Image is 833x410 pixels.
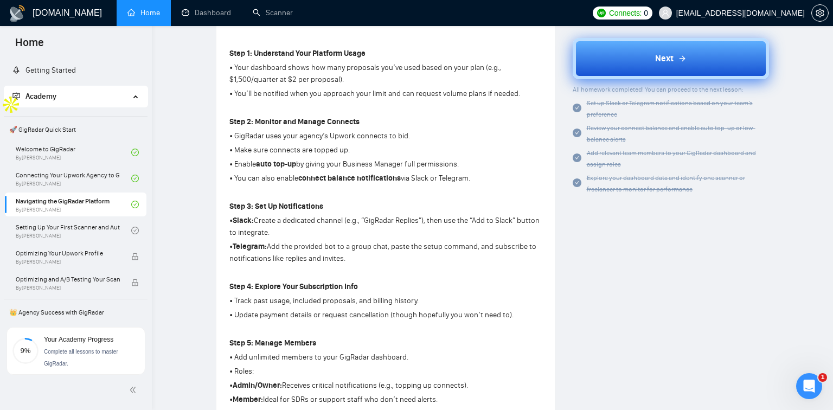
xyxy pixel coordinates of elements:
[573,38,770,79] button: Next
[182,8,231,17] a: dashboardDashboard
[16,219,131,242] a: Setting Up Your First Scanner and Auto-BidderBy[PERSON_NAME]
[44,336,113,343] span: Your Academy Progress
[131,279,139,286] span: lock
[229,380,542,392] p: • Receives critical notifications (e.g., topping up connects).
[131,175,139,182] span: check-circle
[44,349,118,367] span: Complete all lessons to master GigRadar.
[587,149,756,168] span: Add relevant team members to your GigRadar dashboard and assign roles
[655,52,674,65] span: Next
[131,253,139,260] span: lock
[229,215,542,239] p: • Create a dedicated channel (e.g., “GigRadar Replies”), then use the “Add to Slack” button to in...
[9,5,26,22] img: logo
[229,366,542,377] p: • Roles:
[16,285,120,291] span: By [PERSON_NAME]
[229,394,542,406] p: • Ideal for SDRs or support staff who don’t need alerts.
[131,149,139,156] span: check-circle
[229,62,542,86] p: • Your dashboard shows how many proposals you’ve used based on your plan (e.g., $1,500/quarter at...
[662,9,669,17] span: user
[127,8,160,17] a: homeHome
[229,282,358,291] strong: Step 4: Explore Your Subscription Info
[16,193,131,216] a: Navigating the GigRadar PlatformBy[PERSON_NAME]
[12,347,39,354] span: 9%
[812,9,828,17] span: setting
[796,373,822,399] iframe: Intercom live chat
[131,227,139,234] span: check-circle
[233,216,254,225] strong: Slack:
[16,274,120,285] span: Optimizing and A/B Testing Your Scanner for Better Results
[573,178,581,187] span: check-circle
[229,158,542,170] p: • Enable by giving your Business Manager full permissions.
[229,130,542,142] p: • GigRadar uses your agency’s Upwork connects to bid.
[573,153,581,162] span: check-circle
[818,373,827,382] span: 1
[233,395,263,404] strong: Member:
[229,351,542,363] p: • Add unlimited members to your GigRadar dashboard.
[597,9,606,17] img: upwork-logo.png
[229,202,323,211] strong: Step 3: Set Up Notifications
[5,302,146,323] span: 👑 Agency Success with GigRadar
[644,7,648,19] span: 0
[5,119,146,140] span: 🚀 GigRadar Quick Start
[129,385,140,395] span: double-left
[587,174,745,193] span: Explore your dashboard data and identify one scanner or freelancer to monitor for performance
[7,35,53,57] span: Home
[811,9,829,17] a: setting
[131,201,139,208] span: check-circle
[229,338,316,348] strong: Step 5: Manage Members
[229,172,542,184] p: • You can also enable via Slack or Telegram.
[587,124,755,143] span: Review your connect balance and enable auto top-up or low-balance alerts
[229,295,542,307] p: • Track past usage, included proposals, and billing history.
[233,242,267,251] strong: Telegram:
[16,259,120,265] span: By [PERSON_NAME]
[609,7,642,19] span: Connects:
[298,174,401,183] strong: connect balance notifications
[229,117,360,126] strong: Step 2: Monitor and Manage Connects
[12,66,76,75] a: rocketGetting Started
[4,60,148,81] li: Getting Started
[16,166,131,190] a: Connecting Your Upwork Agency to GigRadarBy[PERSON_NAME]
[16,248,120,259] span: Optimizing Your Upwork Profile
[229,241,542,265] p: • Add the provided bot to a group chat, paste the setup command, and subscribe to notifications l...
[229,49,366,58] strong: Step 1: Understand Your Platform Usage
[16,140,131,164] a: Welcome to GigRadarBy[PERSON_NAME]
[229,144,542,156] p: • Make sure connects are topped up.
[256,159,296,169] strong: auto top-up
[811,4,829,22] button: setting
[253,8,293,17] a: searchScanner
[233,381,282,390] strong: Admin/Owner:
[229,309,542,321] p: • Update payment details or request cancellation (though hopefully you won’t need to).
[573,129,581,137] span: check-circle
